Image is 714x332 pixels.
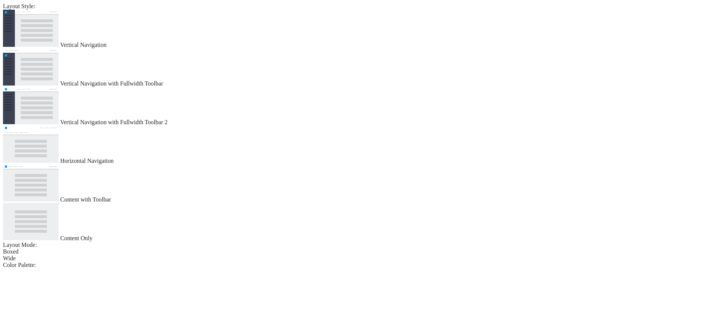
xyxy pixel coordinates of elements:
md-radio-button: Vertical Navigation with Fullwidth Toolbar 2 [3,87,711,126]
span: Vertical Navigation with Fullwidth Toolbar [60,80,163,87]
span: Vertical Navigation with Fullwidth Toolbar 2 [60,119,168,125]
img: content-only.jpg [3,203,59,240]
img: horizontal-nav.jpg [3,126,59,163]
md-radio-button: Boxed [3,248,711,255]
img: vertical-nav-with-full-toolbar-2.jpg [3,87,59,124]
span: Content Only [60,235,93,241]
md-radio-button: Content Only [3,203,711,242]
span: Horizontal Navigation [60,158,114,164]
md-radio-button: Vertical Navigation with Fullwidth Toolbar [3,48,711,87]
md-radio-button: Content with Toolbar [3,164,711,203]
img: content-with-toolbar.jpg [3,164,59,202]
img: vertical-nav-with-full-toolbar.jpg [3,48,59,86]
md-radio-button: Horizontal Navigation [3,126,711,164]
span: Vertical Navigation [60,42,107,48]
div: Layout Mode: [3,242,711,248]
md-radio-button: Vertical Navigation [3,10,711,48]
img: vertical-nav.jpg [3,10,59,47]
div: Layout Style: [3,3,711,10]
div: Color Palette: [3,262,711,268]
md-radio-button: Wide [3,255,711,262]
span: Content with Toolbar [60,196,111,203]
